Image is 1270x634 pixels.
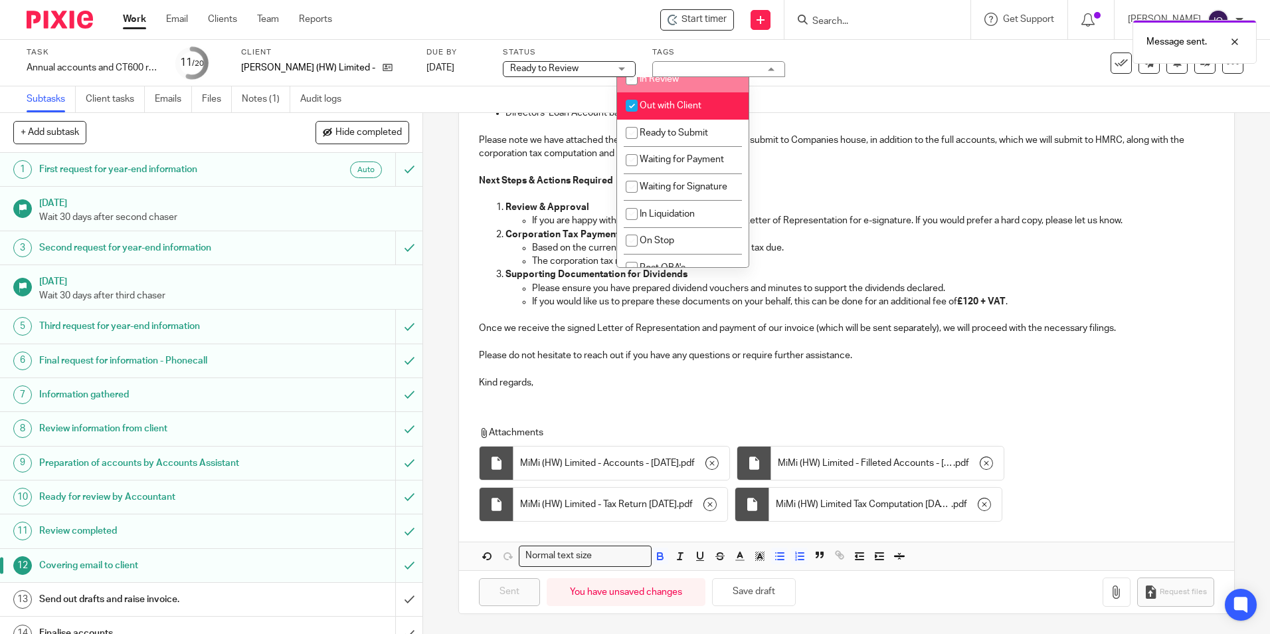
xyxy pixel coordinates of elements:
[479,134,1214,161] p: Please note we have attached the filleted accounts, which we will submit to Companies house, in a...
[769,488,1002,521] div: .
[522,549,594,563] span: Normal text size
[39,419,268,439] h1: Review information from client
[123,13,146,26] a: Work
[513,447,729,480] div: .
[241,61,376,74] p: [PERSON_NAME] (HW) Limited - FFA
[596,549,644,563] input: Search for option
[505,106,1214,120] p: Directors’ Loan Account balance: £13,249 (2024: £1,921).
[640,101,701,110] span: Out with Client
[13,556,32,575] div: 12
[1137,578,1214,607] button: Request files
[532,255,1214,268] p: The corporation tax return must be filed by .
[27,11,93,29] img: Pixie
[192,60,204,67] small: /20
[426,63,454,72] span: [DATE]
[426,47,486,58] label: Due by
[39,556,268,576] h1: Covering email to client
[39,521,268,541] h1: Review completed
[166,13,188,26] a: Email
[13,590,32,609] div: 13
[771,447,1004,480] div: .
[640,74,679,84] span: In Review
[13,317,32,336] div: 5
[510,64,579,73] span: Ready to Review
[13,419,32,438] div: 8
[155,86,192,112] a: Emails
[13,160,32,179] div: 1
[532,241,1214,255] p: Based on the current figures, there is no corporation tax due.
[503,47,636,58] label: Status
[957,297,1006,306] strong: £120 + VAT
[640,236,674,245] span: On Stop
[39,159,268,179] h1: First request for year-end information
[640,155,724,164] span: Waiting for Payment
[242,86,290,112] a: Notes (1)
[479,578,540,607] input: Sent
[27,61,159,74] div: Annual accounts and CT600 return - NON BOOKKEEPING CLIENTS
[660,9,734,31] div: Mimi (HW) Limited - FFA - Annual accounts and CT600 return - NON BOOKKEEPING CLIENTS
[640,209,695,219] span: In Liquidation
[479,176,613,185] strong: Next Steps & Actions Required
[86,86,145,112] a: Client tasks
[505,203,589,212] strong: Review & Approval
[39,385,268,405] h1: Information gathered
[39,238,268,258] h1: Second request for year-end information
[640,182,727,191] span: Waiting for Signature
[13,352,32,370] div: 6
[547,578,705,607] div: You have unsaved changes
[640,263,685,272] span: Post OBA's
[13,121,86,144] button: + Add subtask
[39,289,410,302] p: Wait 30 days after third chaser
[1160,587,1207,597] span: Request files
[953,498,967,511] span: pdf
[39,316,268,336] h1: Third request for year-end information
[640,128,708,138] span: Ready to Submit
[39,193,410,210] h1: [DATE]
[180,55,204,70] div: 11
[13,454,32,473] div: 9
[505,230,654,239] strong: Corporation Tax Payment & Filing
[27,47,159,58] label: Task
[350,161,382,178] div: Auto
[300,86,351,112] a: Audit logs
[519,546,652,566] div: Search for option
[1208,9,1229,31] img: svg%3E
[27,86,76,112] a: Subtasks
[681,457,695,470] span: pdf
[1146,35,1207,49] p: Message sent.
[479,376,1214,389] p: Kind regards,
[13,385,32,404] div: 7
[39,453,268,473] h1: Preparation of accounts by Accounts Assistant
[679,498,693,511] span: pdf
[316,121,409,144] button: Hide completed
[479,322,1214,335] p: Once we receive the signed Letter of Representation and payment of our invoice (which will be sen...
[335,128,402,138] span: Hide completed
[520,457,679,470] span: MiMi (HW) Limited - Accounts - [DATE]
[39,589,268,609] h1: Send out drafts and raise invoice.
[712,578,796,607] button: Save draft
[39,351,268,371] h1: Final request for information - Phonecall
[257,13,279,26] a: Team
[776,498,951,511] span: MiMi (HW) Limited Tax Computation [DATE]
[513,488,727,521] div: .
[13,239,32,257] div: 3
[39,211,410,224] p: Wait 30 days after second chaser
[778,457,953,470] span: MiMi (HW) Limited - Filleted Accounts - [DATE]
[532,295,1214,308] p: If you would like us to prepare these documents on your behalf, this can be done for an additiona...
[532,214,1214,227] p: If you are happy with the accounts, we will send the Letter of Representation for e-signature. If...
[479,426,1189,439] p: Attachments
[39,487,268,507] h1: Ready for review by Accountant
[479,349,1214,362] p: Please do not hesitate to reach out if you have any questions or require further assistance.
[299,13,332,26] a: Reports
[202,86,232,112] a: Files
[39,272,410,288] h1: [DATE]
[208,13,237,26] a: Clients
[505,270,687,279] strong: Supporting Documentation for Dividends
[532,282,1214,295] p: Please ensure you have prepared dividend vouchers and minutes to support the dividends declared.
[13,522,32,540] div: 11
[955,457,969,470] span: pdf
[13,488,32,506] div: 10
[520,498,677,511] span: MiMi (HW) Limited - Tax Return [DATE]
[241,47,410,58] label: Client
